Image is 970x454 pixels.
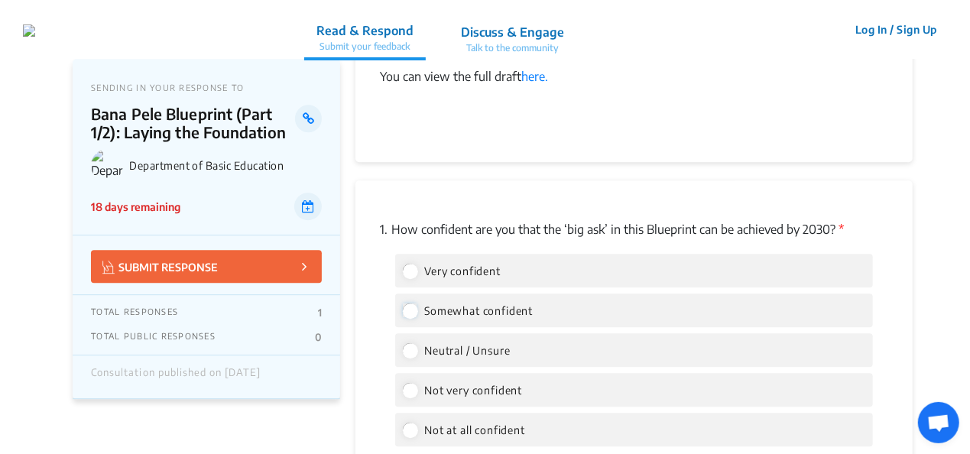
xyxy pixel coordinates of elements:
[316,21,414,40] p: Read & Respond
[403,423,417,436] input: Not at all confident
[424,304,533,317] span: Somewhat confident
[91,367,261,387] div: Consultation published on [DATE]
[424,264,501,277] span: Very confident
[403,343,417,357] input: Neutral / Unsure
[403,303,417,317] input: Somewhat confident
[845,18,947,41] button: Log In / Sign Up
[424,384,522,397] span: Not very confident
[91,105,295,141] p: Bana Pele Blueprint (Part 1/2): Laying the Foundation
[380,220,888,238] p: How confident are you that the ‘big ask’ in this Blueprint can be achieved by 2030?
[403,264,417,277] input: Very confident
[380,67,888,104] div: You can view the full draft
[91,250,322,283] button: SUBMIT RESPONSE
[521,69,548,84] a: here.
[461,41,564,55] p: Talk to the community
[424,423,525,436] span: Not at all confident
[318,306,322,319] p: 1
[424,344,510,357] span: Neutral / Unsure
[102,258,218,275] p: SUBMIT RESPONSE
[315,331,322,343] p: 0
[316,40,414,54] p: Submit your feedback
[403,383,417,397] input: Not very confident
[91,306,178,319] p: TOTAL RESPONSES
[380,222,388,237] span: 1.
[91,149,123,181] img: Department of Basic Education logo
[23,24,35,37] img: r3bhv9o7vttlwasn7lg2llmba4yf
[102,261,115,274] img: Vector.jpg
[129,159,322,172] p: Department of Basic Education
[918,402,959,443] div: Open chat
[461,23,564,41] p: Discuss & Engage
[91,83,322,92] p: SENDING IN YOUR RESPONSE TO
[91,331,216,343] p: TOTAL PUBLIC RESPONSES
[91,199,180,215] p: 18 days remaining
